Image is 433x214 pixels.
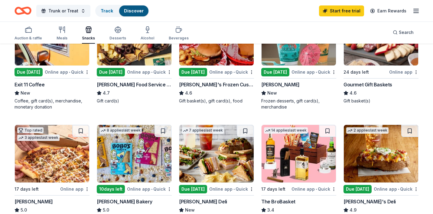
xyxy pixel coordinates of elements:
[141,36,154,41] div: Alcohol
[209,68,254,76] div: Online app Quick
[48,7,78,15] span: Trunk or Treat
[179,68,207,76] div: Due [DATE]
[15,81,44,88] div: Exit 11 Coffee
[15,125,89,182] img: Image for Casey's
[97,98,172,104] div: Gift card(s)
[374,185,418,193] div: Online app Quick
[82,36,95,41] div: Snacks
[389,68,418,76] div: Online app
[343,69,369,76] div: 24 days left
[179,8,254,104] a: Image for Freddy's Frozen Custard & Steakburgers9 applieslast weekDue [DATE]Online app•Quick[PERS...
[97,8,172,104] a: Image for Gordon Food Service Store5 applieslast weekDue [DATE]Online app•Quick[PERSON_NAME] Food...
[169,36,189,41] div: Beverages
[179,185,207,193] div: Due [DATE]
[151,187,152,192] span: •
[97,198,152,205] div: [PERSON_NAME] Bakery
[103,89,110,97] span: 4.7
[398,187,399,192] span: •
[45,68,90,76] div: Online app Quick
[261,98,336,110] div: Frozen desserts, gift card(s), merchandise
[343,8,418,104] a: Image for Gourmet Gift Baskets13 applieslast week24 days leftOnline appGourmet Gift Baskets4.6Gif...
[350,206,356,214] span: 4.9
[15,8,90,110] a: Image for Exit 11 CoffeeLocalDue [DATE]Online app•QuickExit 11 CoffeeNewCoffee, gift card(s), mer...
[99,127,142,134] div: 8 applies last week
[343,98,418,104] div: Gift basket(s)
[36,5,90,17] button: Trunk or Treat
[169,24,189,44] button: Beverages
[346,127,389,134] div: 2 applies last week
[366,5,410,16] a: Earn Rewards
[179,98,254,104] div: Gift basket(s), gift card(s), food
[233,187,235,192] span: •
[343,185,372,193] div: Due [DATE]
[209,185,254,193] div: Online app Quick
[17,135,60,141] div: 3 applies last week
[21,206,27,214] span: 5.0
[97,81,172,88] div: [PERSON_NAME] Food Service Store
[399,29,414,36] span: Search
[261,8,336,110] a: Image for Bahama Buck's4 applieslast weekDue [DATE]Online app•Quick[PERSON_NAME]NewFrozen dessert...
[109,24,126,44] button: Desserts
[291,185,336,193] div: Online app Quick
[264,127,308,134] div: 14 applies last week
[343,198,396,205] div: [PERSON_NAME]'s Deli
[95,5,149,17] button: TrackDiscover
[261,68,289,76] div: Due [DATE]
[15,186,39,193] div: 17 days left
[57,24,67,44] button: Meals
[261,81,300,88] div: [PERSON_NAME]
[15,24,42,44] button: Auction & raffle
[261,198,295,205] div: The BroBasket
[141,24,154,44] button: Alcohol
[60,185,90,193] div: Online app
[127,185,172,193] div: Online app Quick
[185,206,195,214] span: New
[97,125,171,182] img: Image for Bobo's Bakery
[179,198,227,205] div: [PERSON_NAME] Deli
[124,8,144,13] a: Discover
[316,70,317,75] span: •
[103,206,109,214] span: 5.0
[319,5,364,16] a: Start free trial
[185,89,192,97] span: 4.6
[291,68,336,76] div: Online app Quick
[343,81,392,88] div: Gourmet Gift Baskets
[15,198,53,205] div: [PERSON_NAME]
[17,127,44,133] div: Top rated
[388,26,418,38] button: Search
[344,125,418,182] img: Image for Jason's Deli
[179,81,254,88] div: [PERSON_NAME]'s Frozen Custard & Steakburgers
[109,36,126,41] div: Desserts
[261,186,285,193] div: 17 days left
[21,89,30,97] span: New
[15,98,90,110] div: Coffee, gift card(s), merchandise, monetary donation
[15,68,43,76] div: Due [DATE]
[316,187,317,192] span: •
[15,36,42,41] div: Auction & raffle
[97,68,125,76] div: Due [DATE]
[262,125,336,182] img: Image for The BroBasket
[57,36,67,41] div: Meals
[97,185,125,193] div: 10 days left
[233,70,235,75] span: •
[15,4,31,18] a: Home
[179,125,254,182] img: Image for McAlister's Deli
[182,127,224,134] div: 7 applies last week
[267,89,277,97] span: New
[69,70,70,75] span: •
[151,70,152,75] span: •
[350,89,356,97] span: 4.6
[82,24,95,44] button: Snacks
[101,8,113,13] a: Track
[127,68,172,76] div: Online app Quick
[267,206,274,214] span: 3.4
